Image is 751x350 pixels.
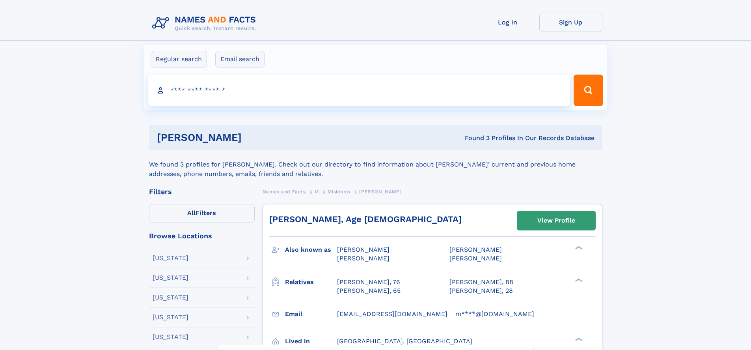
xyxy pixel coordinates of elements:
[573,245,583,251] div: ❯
[328,189,350,195] span: Miskinnis
[449,286,513,295] a: [PERSON_NAME], 28
[337,246,389,253] span: [PERSON_NAME]
[149,188,255,195] div: Filters
[337,337,472,345] span: [GEOGRAPHIC_DATA], [GEOGRAPHIC_DATA]
[215,51,265,67] label: Email search
[263,187,306,197] a: Names and Facts
[476,13,539,32] a: Log In
[337,255,389,262] span: [PERSON_NAME]
[315,189,319,195] span: M
[153,294,188,301] div: [US_STATE]
[285,243,337,256] h3: Also known as
[149,232,255,240] div: Browse Locations
[337,286,401,295] a: [PERSON_NAME], 65
[337,278,400,286] a: [PERSON_NAME], 76
[149,13,263,34] img: Logo Names and Facts
[285,335,337,348] h3: Lived in
[539,13,602,32] a: Sign Up
[337,310,447,318] span: [EMAIL_ADDRESS][DOMAIN_NAME]
[157,133,353,142] h1: [PERSON_NAME]
[148,75,570,106] input: search input
[153,334,188,340] div: [US_STATE]
[517,211,595,230] a: View Profile
[153,275,188,281] div: [US_STATE]
[537,211,575,230] div: View Profile
[359,189,401,195] span: [PERSON_NAME]
[449,278,513,286] a: [PERSON_NAME], 88
[187,209,196,217] span: All
[269,214,462,224] a: [PERSON_NAME], Age [DEMOGRAPHIC_DATA]
[285,275,337,289] h3: Relatives
[149,204,255,223] label: Filters
[149,150,602,179] div: We found 3 profiles for [PERSON_NAME]. Check out our directory to find information about [PERSON_...
[449,246,502,253] span: [PERSON_NAME]
[151,51,207,67] label: Regular search
[574,75,603,106] button: Search Button
[573,277,583,283] div: ❯
[573,337,583,342] div: ❯
[153,255,188,261] div: [US_STATE]
[285,307,337,321] h3: Email
[353,134,594,142] div: Found 3 Profiles In Our Records Database
[315,187,319,197] a: M
[328,187,350,197] a: Miskinnis
[449,255,502,262] span: [PERSON_NAME]
[153,314,188,320] div: [US_STATE]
